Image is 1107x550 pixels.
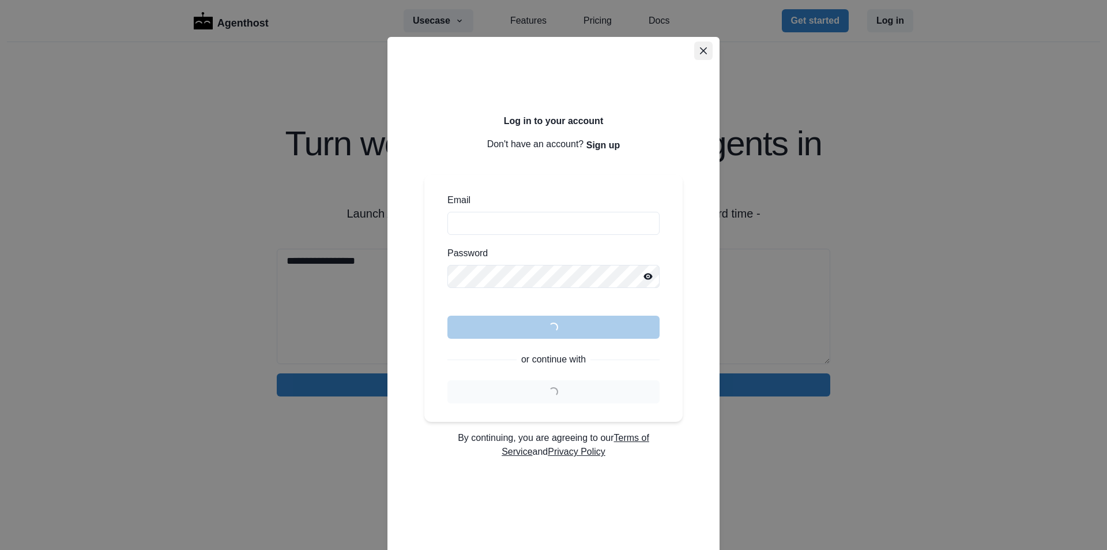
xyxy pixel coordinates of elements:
h2: Log in to your account [424,115,683,126]
p: Don't have an account? [424,133,683,156]
button: Close [694,42,713,60]
a: Terms of Service [502,433,649,457]
button: Sign up [586,133,620,156]
p: or continue with [521,353,586,366]
button: Reveal password [637,265,660,288]
p: By continuing, you are agreeing to our and [424,431,683,459]
label: Email [447,193,653,207]
a: Privacy Policy [548,447,605,457]
label: Password [447,246,653,260]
